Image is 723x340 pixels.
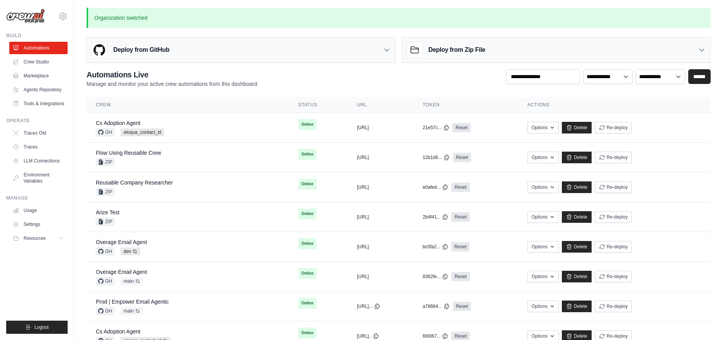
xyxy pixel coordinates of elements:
span: GH [96,248,114,255]
a: Reset [453,123,471,132]
a: Environment Variables [9,169,68,187]
a: Reusable Company Researcher [96,179,173,186]
a: Reset [451,272,470,281]
a: Overage Email Agent [96,239,147,245]
a: Flow Using Reusable Crew [96,150,161,156]
button: Options [527,122,559,133]
th: Status [289,97,348,113]
h2: Automations Live [87,69,259,80]
button: Options [527,181,559,193]
a: Marketplace [9,70,68,82]
span: main [121,277,143,285]
span: Logout [34,324,49,330]
a: Traces [9,141,68,153]
button: Options [527,152,559,163]
button: bc0fa2... [423,244,448,250]
button: Re-deploy [595,241,632,253]
span: main [121,307,143,315]
button: Options [527,301,559,312]
span: dev [121,248,140,255]
div: Manage [6,195,68,201]
p: Organization switched [87,8,711,28]
button: Re-deploy [595,271,632,282]
img: Logo [6,9,45,24]
button: Re-deploy [595,181,632,193]
a: Delete [562,122,592,133]
a: Delete [562,181,592,193]
a: LLM Connections [9,155,68,167]
span: Online [298,298,316,309]
button: Re-deploy [595,152,632,163]
th: Crew [87,97,289,113]
button: Re-deploy [595,122,632,133]
button: 8362fe... [423,273,449,280]
span: Resources [24,235,46,241]
a: Agents Repository [9,84,68,96]
span: GH [96,307,114,315]
a: Usage [9,204,68,217]
a: Cs Adoption Agent [96,120,140,126]
span: Online [298,149,316,160]
span: eloqua_contact_id [121,128,164,136]
a: Automations [9,42,68,54]
div: Operate [6,118,68,124]
a: Delete [562,211,592,223]
span: ZIP [96,188,115,196]
span: Online [298,328,316,338]
span: Online [298,208,316,219]
button: Options [527,211,559,223]
a: Cs Adoption Agent [96,328,140,335]
div: Build [6,32,68,39]
a: Settings [9,218,68,231]
button: e0afed... [423,184,449,190]
a: Tools & Integrations [9,97,68,110]
button: 6fd367... [423,333,449,339]
th: Actions [518,97,711,113]
a: Delete [562,271,592,282]
span: Online [298,119,316,130]
a: Reset [451,183,470,192]
a: Delete [562,241,592,253]
button: 2b4f41... [423,214,449,220]
button: Re-deploy [595,301,632,312]
span: ZIP [96,158,115,166]
a: Traces Old [9,127,68,139]
span: Online [298,268,316,279]
a: Overage Email Agent [96,269,147,275]
span: ZIP [96,218,115,226]
button: Logout [6,321,68,334]
a: Reset [451,242,470,251]
a: Delete [562,301,592,312]
span: GH [96,277,114,285]
h3: Deploy from Zip File [429,45,485,55]
button: Options [527,241,559,253]
button: Re-deploy [595,211,632,223]
button: Resources [9,232,68,244]
th: Token [413,97,518,113]
a: Reset [451,212,470,222]
a: Crew Studio [9,56,68,68]
a: Delete [562,152,592,163]
button: a78664... [423,303,450,309]
button: 21e57c... [423,125,449,131]
img: GitHub Logo [92,42,107,58]
span: Online [298,238,316,249]
span: GH [96,128,114,136]
a: Arize Test [96,209,119,215]
a: Reset [453,302,471,311]
p: Manage and monitor your active crew automations from this dashboard. [87,80,259,88]
a: Reset [453,153,471,162]
th: URL [348,97,413,113]
a: Prod | Empower Email Agentic [96,299,169,305]
h3: Deploy from GitHub [113,45,169,55]
span: Online [298,179,316,190]
button: 12b1d6... [423,154,450,161]
button: Options [527,271,559,282]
